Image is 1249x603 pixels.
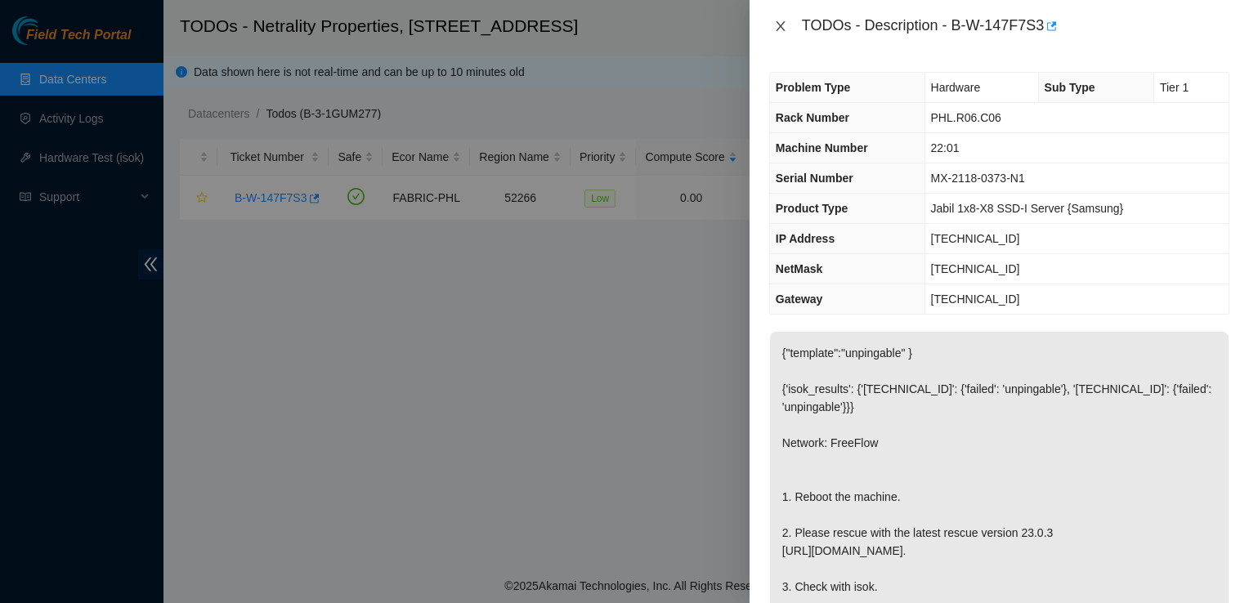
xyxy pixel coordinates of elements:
span: 22:01 [931,141,960,154]
button: Close [769,19,792,34]
span: Machine Number [776,141,868,154]
span: Tier 1 [1160,81,1189,94]
span: Gateway [776,293,823,306]
span: [TECHNICAL_ID] [931,262,1020,275]
span: Sub Type [1045,81,1095,94]
span: close [774,20,787,33]
span: [TECHNICAL_ID] [931,293,1020,306]
span: [TECHNICAL_ID] [931,232,1020,245]
span: Problem Type [776,81,851,94]
span: IP Address [776,232,835,245]
div: TODOs - Description - B-W-147F7S3 [802,13,1229,39]
span: Jabil 1x8-X8 SSD-I Server {Samsung} [931,202,1124,215]
span: MX-2118-0373-N1 [931,172,1025,185]
span: PHL.R06.C06 [931,111,1001,124]
span: NetMask [776,262,823,275]
span: Serial Number [776,172,853,185]
span: Product Type [776,202,848,215]
span: Rack Number [776,111,849,124]
span: Hardware [931,81,981,94]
